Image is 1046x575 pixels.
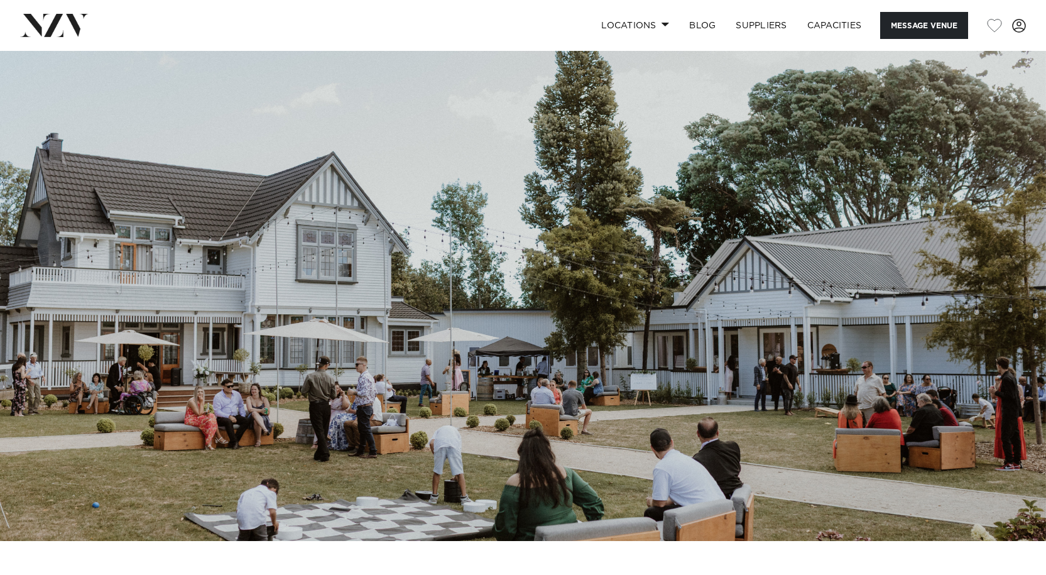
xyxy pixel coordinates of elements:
[726,12,797,39] a: SUPPLIERS
[797,12,872,39] a: Capacities
[591,12,679,39] a: Locations
[880,12,968,39] button: Message Venue
[20,14,89,36] img: nzv-logo.png
[679,12,726,39] a: BLOG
